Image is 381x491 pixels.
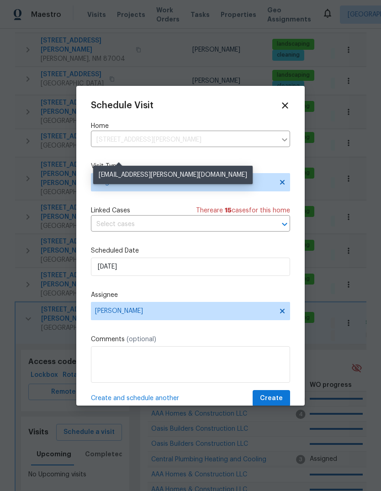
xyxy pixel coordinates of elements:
[278,218,291,231] button: Open
[91,335,290,344] label: Comments
[91,121,290,131] label: Home
[127,336,156,343] span: (optional)
[91,206,130,215] span: Linked Cases
[196,206,290,215] span: There are case s for this home
[253,390,290,407] button: Create
[93,166,253,184] div: [EMAIL_ADDRESS][PERSON_NAME][DOMAIN_NAME]
[91,162,290,171] label: Visit Type
[91,394,179,403] span: Create and schedule another
[91,290,290,300] label: Assignee
[91,246,290,255] label: Scheduled Date
[91,133,276,147] input: Enter in an address
[225,207,232,214] span: 15
[91,101,153,110] span: Schedule Visit
[91,258,290,276] input: M/D/YYYY
[95,307,274,315] span: [PERSON_NAME]
[91,217,265,232] input: Select cases
[280,100,290,111] span: Close
[260,393,283,404] span: Create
